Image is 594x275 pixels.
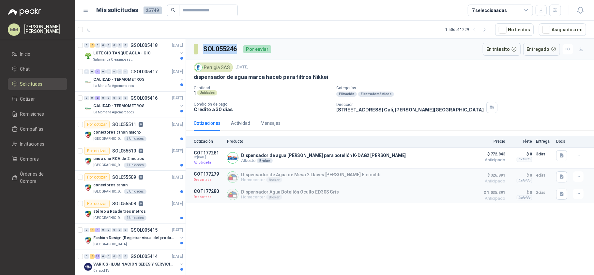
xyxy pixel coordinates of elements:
img: Company Logo [84,78,92,86]
h1: Mis solicitudes [97,6,138,15]
div: Broker [257,158,273,163]
div: 0 [123,96,128,100]
div: 0 [123,69,128,74]
p: dispensador de agua marca haceb para filtros Nikkei [194,74,328,80]
p: CALIDAD - TERMOMETROS [93,103,144,109]
p: [GEOGRAPHIC_DATA] [93,189,123,194]
div: 1 [95,69,100,74]
div: 2 [90,43,95,48]
div: 0 [112,43,117,48]
div: Mensajes [261,120,281,127]
span: Órdenes de Compra [20,170,61,185]
div: Electrodomésticos [358,92,394,97]
span: Chat [20,65,30,73]
p: [GEOGRAPHIC_DATA] [93,242,127,247]
p: Producto [227,139,469,144]
p: stéreo a Rca de tres metros [93,209,146,215]
a: 0 2 12 0 0 0 0 0 GSOL005414[DATE] Company LogoVARIOS -ILUMINACION SEDES Y SERVICIOSCaracol TV [84,253,184,273]
p: 0 [139,201,143,206]
p: 1 [194,90,196,96]
img: Company Logo [84,210,92,218]
div: Broker [266,195,282,200]
p: 4 días [536,171,552,179]
div: Por cotizar [84,173,110,181]
span: Remisiones [20,110,44,118]
p: VARIOS -ILUMINACION SEDES Y SERVICIOS [93,261,175,268]
p: Condición de pago [194,102,331,107]
img: Company Logo [84,131,92,139]
p: Homecenter [241,177,380,182]
p: 2 días [536,189,552,196]
p: Descartada [194,177,223,183]
div: 0 [106,43,111,48]
p: COT177280 [194,189,223,194]
span: Cotizar [20,95,35,103]
div: 0 [101,96,106,100]
div: 12 [95,254,100,259]
span: search [171,8,175,12]
p: 0 [139,175,143,180]
div: 0 [101,254,106,259]
div: 0 [106,69,111,74]
p: 0 [139,122,143,127]
p: Dispensador de Agua de Mesa 2 Llaves [PERSON_NAME] Emmchb [241,172,380,177]
div: 11 [90,228,95,232]
p: conectores canon macho [93,129,141,136]
div: 0 [112,69,117,74]
p: Salamanca Oleaginosas SAS [93,57,134,62]
p: [DATE] [172,253,183,260]
div: 1 - 50 de 11229 [445,24,490,35]
p: [DATE] [172,69,183,75]
span: $ 772.843 [473,150,505,158]
div: 0 [112,228,117,232]
p: LOTE CIO TANQUE AGUA - CIO [93,50,151,56]
p: Precio [473,139,505,144]
a: Cotizar [8,93,67,105]
div: 0 [106,96,111,100]
p: GSOL005414 [130,254,158,259]
p: uno a uno RCA de 2 metros [93,156,144,162]
div: 4 [95,228,100,232]
img: Company Logo [84,105,92,112]
p: [STREET_ADDRESS] Cali , [PERSON_NAME][GEOGRAPHIC_DATA] [336,107,484,112]
p: Flete [509,139,532,144]
img: Logo peakr [8,8,41,16]
span: Anticipado [473,158,505,162]
div: Broker [266,177,282,182]
div: 2 [95,96,100,100]
p: La Montaña Agromercados [93,83,134,89]
p: [GEOGRAPHIC_DATA] [93,215,123,221]
p: Cantidad [194,86,331,90]
p: SOL055509 [112,175,136,180]
div: 0 [90,96,95,100]
a: Por cotizarSOL0555100[DATE] Company Logouno a uno RCA de 2 metros[GEOGRAPHIC_DATA]1 Unidades [75,144,186,171]
div: 0 [84,69,89,74]
p: conectores canon [93,182,128,188]
span: Compañías [20,125,44,133]
p: COT177281 [194,150,223,155]
div: 0 [117,96,122,100]
p: [GEOGRAPHIC_DATA] [93,163,123,168]
p: Descartada [194,194,223,200]
a: Solicitudes [8,78,67,90]
div: 0 [84,228,89,232]
p: $ 0 [509,189,532,196]
a: Invitaciones [8,138,67,150]
a: 0 11 4 0 0 0 0 0 GSOL005415[DATE] Company LogoFashion Design (Registrar visual del producto)[GEOG... [84,226,184,247]
div: Incluido [517,157,532,162]
p: [DATE] [172,122,183,128]
img: Company Logo [227,152,238,163]
span: Invitaciones [20,140,45,148]
p: SOL055508 [112,201,136,206]
span: $ 326.891 [473,171,505,179]
div: 0 [101,69,106,74]
div: 7 seleccionadas [472,7,507,14]
p: CALIDAD - TERMOMETROS [93,77,144,83]
p: Categorías [336,86,591,90]
div: 0 [123,254,128,259]
p: GSOL005417 [130,69,158,74]
a: Chat [8,63,67,75]
img: Company Logo [84,157,92,165]
button: Entregado [523,43,560,56]
div: 0 [123,228,128,232]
